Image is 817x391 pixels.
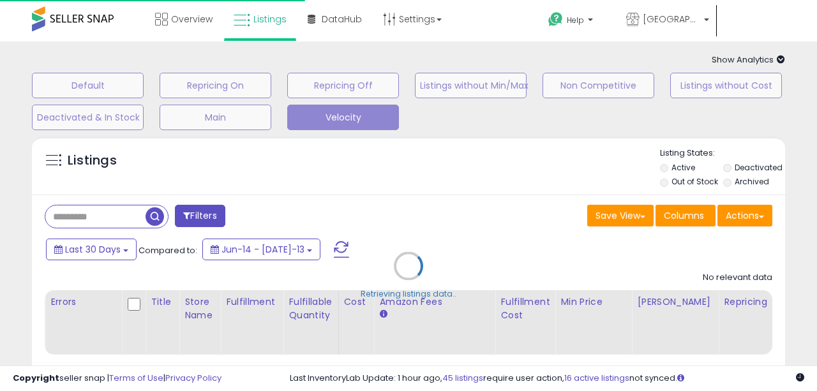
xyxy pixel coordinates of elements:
[32,105,144,130] button: Deactivated & In Stock
[171,13,213,26] span: Overview
[567,15,584,26] span: Help
[538,2,615,41] a: Help
[548,11,564,27] i: Get Help
[361,288,456,300] div: Retrieving listings data..
[415,73,527,98] button: Listings without Min/Max
[287,105,399,130] button: Velocity
[253,13,287,26] span: Listings
[13,372,59,384] strong: Copyright
[13,373,221,385] div: seller snap | |
[670,73,782,98] button: Listings without Cost
[543,73,654,98] button: Non Competitive
[287,73,399,98] button: Repricing Off
[32,73,144,98] button: Default
[160,105,271,130] button: Main
[322,13,362,26] span: DataHub
[712,54,785,66] span: Show Analytics
[160,73,271,98] button: Repricing On
[643,13,700,26] span: [GEOGRAPHIC_DATA]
